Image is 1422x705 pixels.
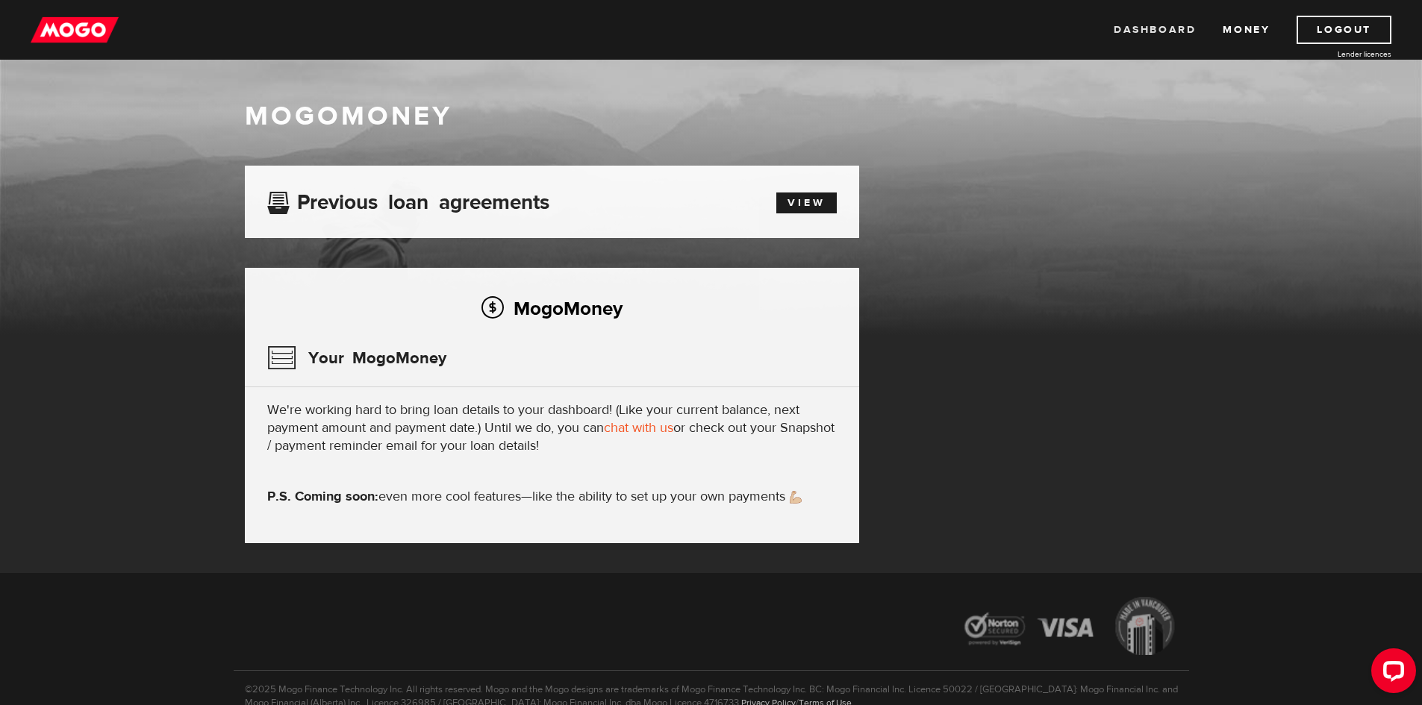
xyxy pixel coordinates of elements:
[1223,16,1270,44] a: Money
[31,16,119,44] img: mogo_logo-11ee424be714fa7cbb0f0f49df9e16ec.png
[1297,16,1391,44] a: Logout
[950,586,1189,670] img: legal-icons-92a2ffecb4d32d839781d1b4e4802d7b.png
[604,419,673,436] a: chat with us
[267,488,837,506] p: even more cool features—like the ability to set up your own payments
[267,488,378,505] strong: P.S. Coming soon:
[267,292,837,324] h2: MogoMoney
[776,192,837,213] a: View
[245,101,1178,132] h1: MogoMoney
[1279,48,1391,60] a: Lender licences
[790,491,802,504] img: strong arm emoji
[267,190,549,210] h3: Previous loan agreements
[267,401,837,455] p: We're working hard to bring loan details to your dashboard! (Like your current balance, next paym...
[1114,16,1196,44] a: Dashboard
[1359,642,1422,705] iframe: LiveChat chat widget
[267,339,446,377] h3: Your MogoMoney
